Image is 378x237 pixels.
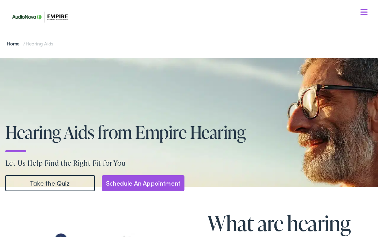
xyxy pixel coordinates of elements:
a: Take the Quiz [5,175,95,191]
p: Let Us Help Find the Right Fit for You [5,158,378,168]
span: Hearing Aids [26,40,53,47]
a: Home [7,40,23,47]
span: / [7,40,53,47]
h1: Hearing Aids from Empire Hearing [5,122,378,142]
a: Schedule An Appointment [102,175,184,191]
a: What We Offer [13,28,371,50]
